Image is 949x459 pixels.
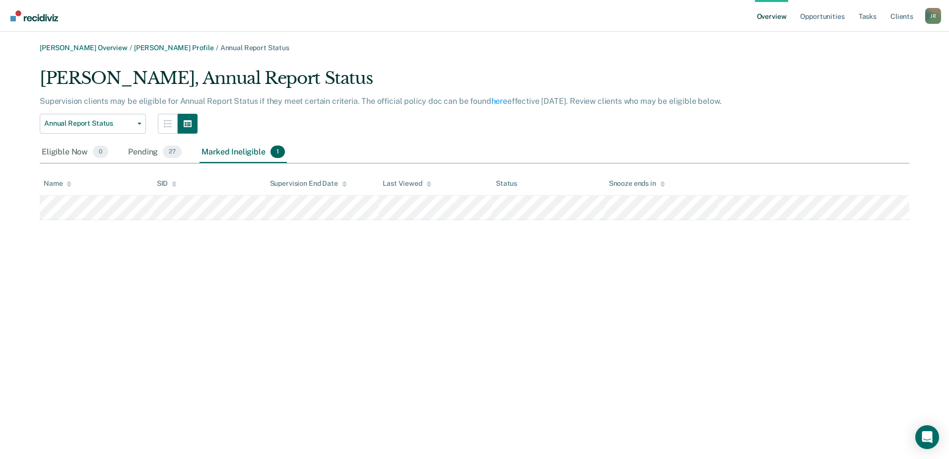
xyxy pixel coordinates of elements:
[40,96,721,106] p: Supervision clients may be eligible for Annual Report Status if they meet certain criteria. The o...
[915,425,939,449] div: Open Intercom Messenger
[609,179,665,188] div: Snooze ends in
[220,44,289,52] span: Annual Report Status
[126,142,184,163] div: Pending27
[40,68,751,96] div: [PERSON_NAME], Annual Report Status
[270,179,347,188] div: Supervision End Date
[44,119,134,128] span: Annual Report Status
[40,142,110,163] div: Eligible Now0
[214,44,220,52] span: /
[491,96,507,106] a: here
[157,179,177,188] div: SID
[40,44,128,52] a: [PERSON_NAME] Overview
[200,142,287,163] div: Marked Ineligible1
[925,8,941,24] div: J R
[925,8,941,24] button: Profile dropdown button
[40,114,146,134] button: Annual Report Status
[44,179,71,188] div: Name
[128,44,134,52] span: /
[163,146,182,158] span: 27
[93,146,108,158] span: 0
[383,179,431,188] div: Last Viewed
[10,10,58,21] img: Recidiviz
[496,179,517,188] div: Status
[134,44,214,52] a: [PERSON_NAME] Profile
[271,146,285,158] span: 1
